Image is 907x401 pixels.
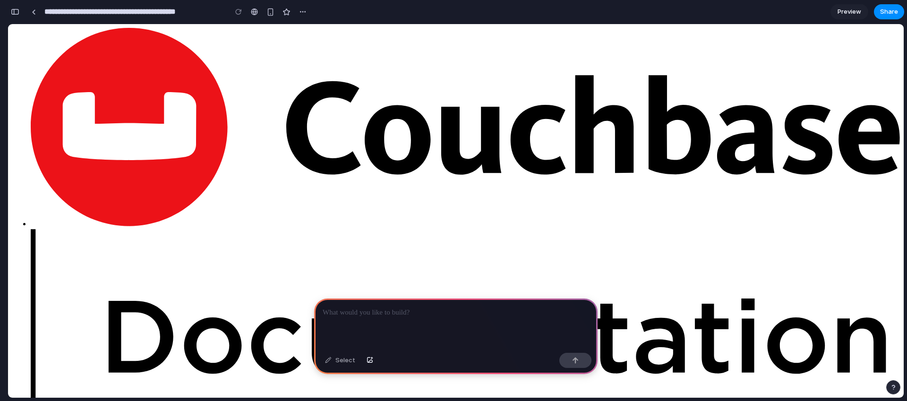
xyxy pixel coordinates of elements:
[830,4,868,19] a: Preview
[23,4,892,202] img: Couchbase
[874,4,904,19] button: Share
[880,7,898,17] span: Share
[838,7,861,17] span: Preview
